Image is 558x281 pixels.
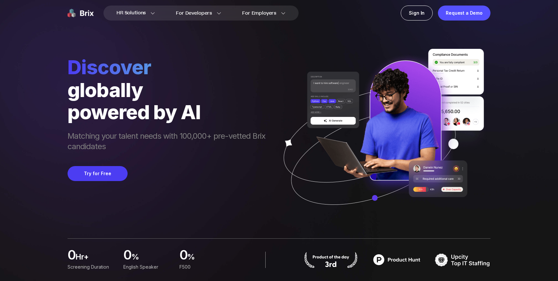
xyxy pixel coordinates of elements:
[242,10,276,17] span: For Employers
[123,263,171,271] div: English Speaker
[68,55,272,79] span: Discover
[179,249,187,262] span: 0
[68,101,272,123] div: powered by AI
[68,166,128,181] button: Try for Free
[132,252,172,265] span: %
[116,8,146,18] span: HR Solutions
[401,6,433,21] a: Sign In
[123,249,131,262] span: 0
[75,252,116,265] span: hr+
[179,263,227,271] div: F500
[369,252,425,268] img: product hunt badge
[435,252,490,268] img: TOP IT STAFFING
[272,49,490,224] img: ai generate
[68,79,272,101] div: globally
[176,10,212,17] span: For Developers
[68,249,75,262] span: 0
[303,252,359,268] img: product hunt badge
[68,263,116,271] div: Screening duration
[68,131,272,153] span: Matching your talent needs with 100,000+ pre-vetted Brix candidates
[438,6,490,21] a: Request a Demo
[187,252,227,265] span: %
